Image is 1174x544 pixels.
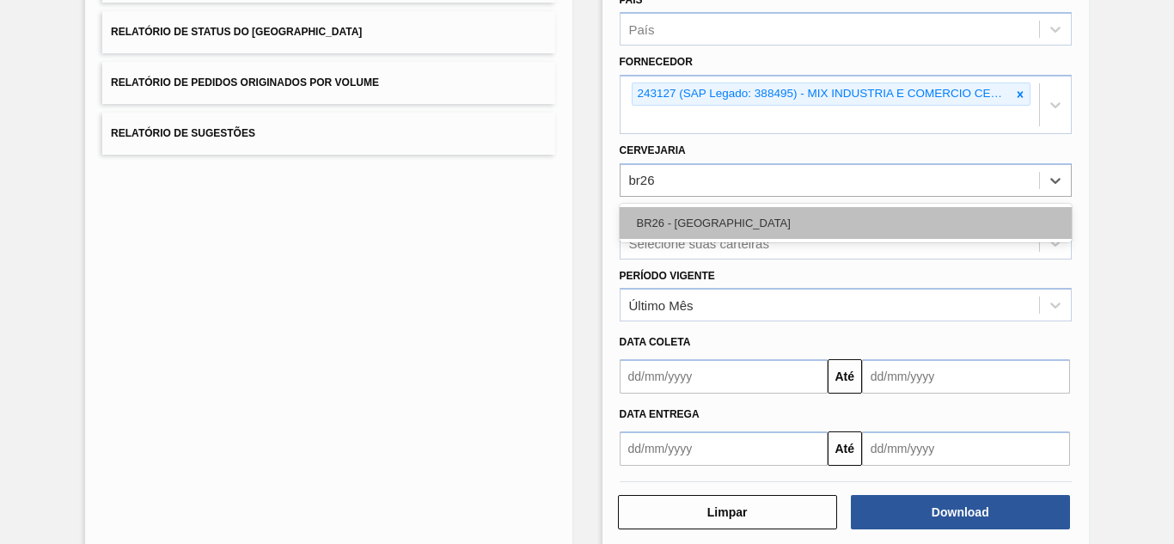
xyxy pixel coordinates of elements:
button: Relatório de Status do [GEOGRAPHIC_DATA] [102,11,554,53]
span: Relatório de Status do [GEOGRAPHIC_DATA] [111,26,362,38]
button: Limpar [618,495,837,529]
input: dd/mm/yyyy [862,431,1070,466]
span: Data coleta [620,336,691,348]
label: Fornecedor [620,56,693,68]
label: Cervejaria [620,144,686,156]
button: Relatório de Sugestões [102,113,554,155]
span: Data entrega [620,408,700,420]
div: Último Mês [629,298,694,313]
span: Relatório de Sugestões [111,127,255,139]
button: Até [828,359,862,394]
button: Relatório de Pedidos Originados por Volume [102,62,554,104]
div: Selecione suas carteiras [629,235,769,250]
div: BR26 - [GEOGRAPHIC_DATA] [620,207,1072,239]
button: Download [851,495,1070,529]
input: dd/mm/yyyy [620,431,828,466]
div: País [629,22,655,37]
button: Até [828,431,862,466]
label: Período Vigente [620,270,715,282]
input: dd/mm/yyyy [862,359,1070,394]
input: dd/mm/yyyy [620,359,828,394]
span: Relatório de Pedidos Originados por Volume [111,76,379,89]
div: 243127 (SAP Legado: 388495) - MIX INDUSTRIA E COMERCIO CEREAIS [633,83,1011,105]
